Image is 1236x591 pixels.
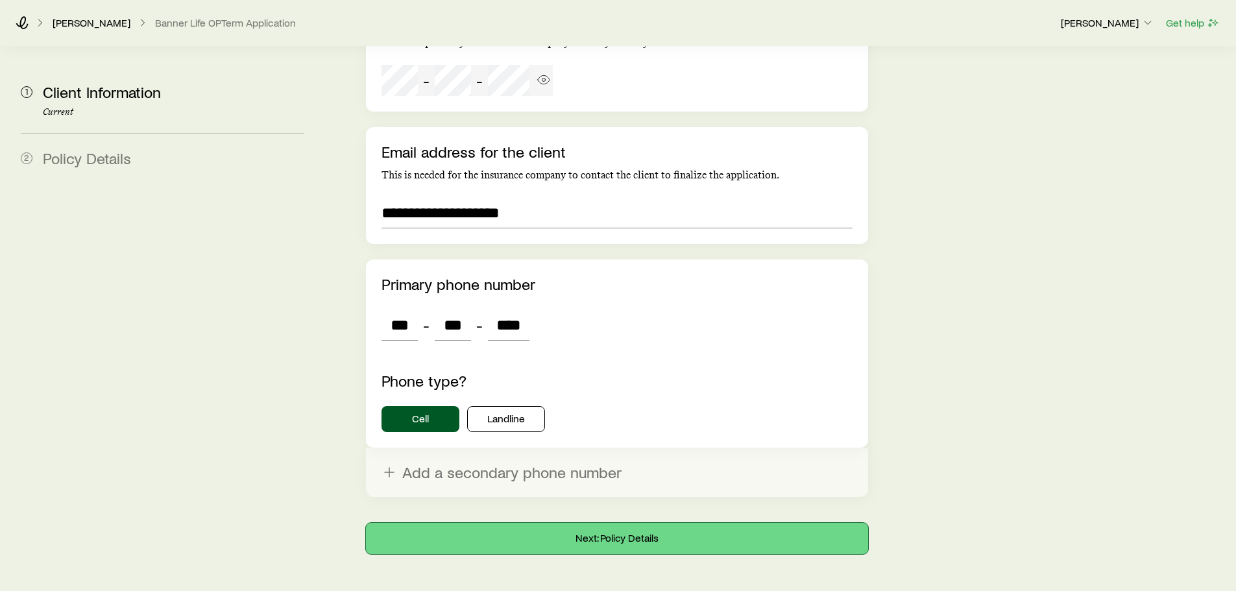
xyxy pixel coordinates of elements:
button: Get help [1165,16,1220,30]
p: [PERSON_NAME] [1061,16,1154,29]
label: Phone type? [382,371,467,390]
button: Landline [467,406,545,432]
p: Email address for the client [382,143,852,161]
span: - [423,316,430,334]
button: Add a secondary phone number [366,448,867,497]
span: Client Information [43,82,161,101]
button: Banner Life OPTerm Application [154,17,297,29]
button: Cell [382,406,459,432]
span: - [476,71,483,90]
span: 2 [21,152,32,164]
span: - [476,316,483,334]
span: - [423,71,430,90]
button: Next: Policy Details [366,523,867,554]
span: Policy Details [43,149,131,167]
p: This is needed for the insurance company to contact the client to finalize the application. [382,169,852,182]
label: Primary phone number [382,274,535,293]
a: [PERSON_NAME] [52,17,131,29]
button: [PERSON_NAME] [1060,16,1155,31]
span: 1 [21,86,32,98]
p: Current [43,107,304,117]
